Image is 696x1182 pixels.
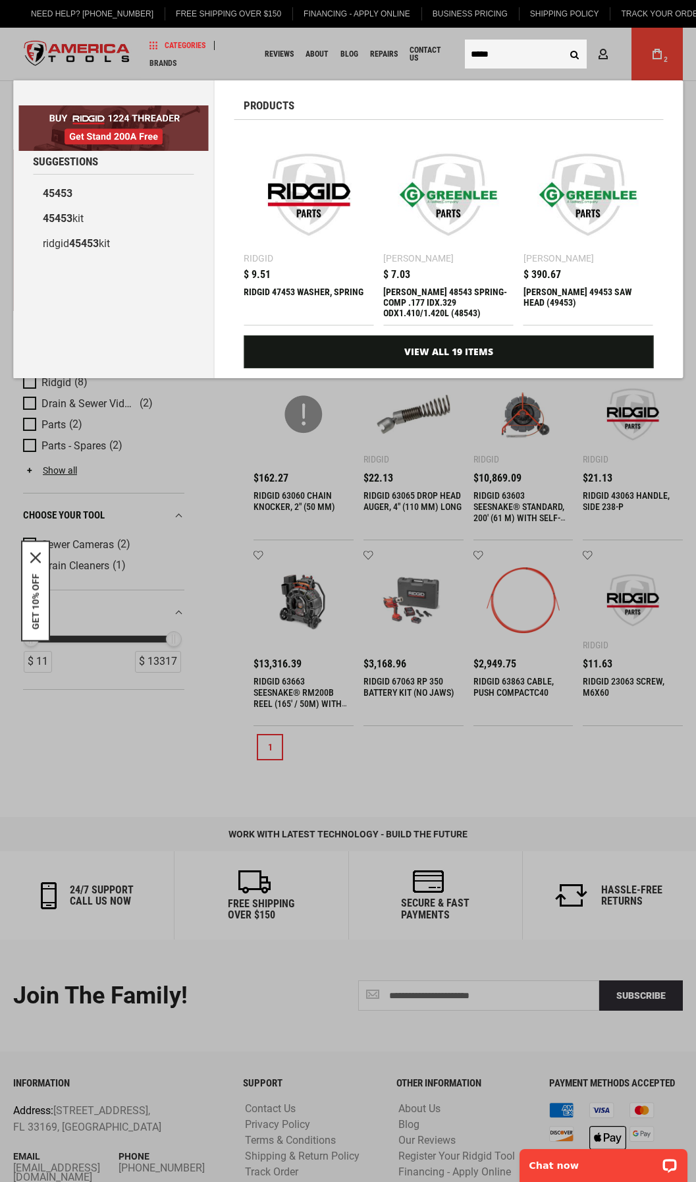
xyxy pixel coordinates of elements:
[244,100,294,111] span: Products
[523,269,561,280] span: $ 390.67
[383,269,410,280] span: $ 7.03
[383,287,513,318] div: Greenlee 48543 SPRING-COMP .177 IDX.329 ODX1.410/1.420L (48543)
[244,254,273,263] div: Ridgid
[244,269,271,280] span: $ 9.51
[30,574,41,630] button: GET 10% OFF
[33,156,98,167] span: Suggestions
[511,1140,696,1182] iframe: LiveChat chat widget
[390,136,506,253] img: Greenlee 48543 SPRING-COMP .177 IDX.329 ODX1.410/1.420L (48543)
[18,105,208,151] img: BOGO: Buy RIDGID® 1224 Threader, Get Stand 200A Free!
[33,181,194,206] a: 45453
[523,287,653,318] div: Greenlee 49453 SAW HEAD (49453)
[383,254,454,263] div: [PERSON_NAME]
[244,130,373,325] a: RIDGID 47453 WASHER, SPRING Ridgid $ 9.51 RIDGID 47453 WASHER, SPRING
[30,553,41,563] button: Close
[149,59,176,67] span: Brands
[33,206,194,231] a: 45453kit
[250,136,367,253] img: RIDGID 47453 WASHER, SPRING
[43,187,72,200] b: 45453
[43,212,72,225] b: 45453
[33,231,194,256] a: ridgid45453kit
[30,553,41,563] svg: close icon
[523,254,594,263] div: [PERSON_NAME]
[530,136,647,253] img: Greenlee 49453 SAW HEAD (49453)
[244,335,653,368] a: View All 19 Items
[562,42,587,67] button: Search
[149,41,205,50] span: Categories
[69,237,99,250] b: 45453
[523,130,653,325] a: Greenlee 49453 SAW HEAD (49453) [PERSON_NAME] $ 390.67 [PERSON_NAME] 49453 SAW HEAD (49453)
[144,36,211,54] a: Categories
[244,287,373,318] div: RIDGID 47453 WASHER, SPRING
[18,105,208,115] a: BOGO: Buy RIDGID® 1224 Threader, Get Stand 200A Free!
[383,130,513,325] a: Greenlee 48543 SPRING-COMP .177 IDX.329 ODX1.410/1.420L (48543) [PERSON_NAME] $ 7.03 [PERSON_NAME...
[144,54,182,72] a: Brands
